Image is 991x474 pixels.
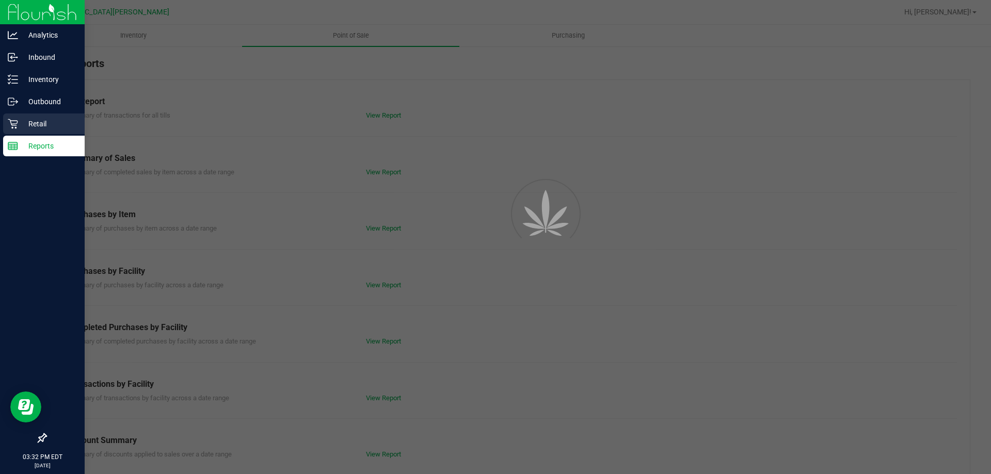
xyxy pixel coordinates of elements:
[18,51,80,63] p: Inbound
[8,52,18,62] inline-svg: Inbound
[8,74,18,85] inline-svg: Inventory
[8,96,18,107] inline-svg: Outbound
[8,30,18,40] inline-svg: Analytics
[18,118,80,130] p: Retail
[18,73,80,86] p: Inventory
[18,95,80,108] p: Outbound
[18,140,80,152] p: Reports
[8,141,18,151] inline-svg: Reports
[10,391,41,422] iframe: Resource center
[5,462,80,469] p: [DATE]
[8,119,18,129] inline-svg: Retail
[18,29,80,41] p: Analytics
[5,452,80,462] p: 03:32 PM EDT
